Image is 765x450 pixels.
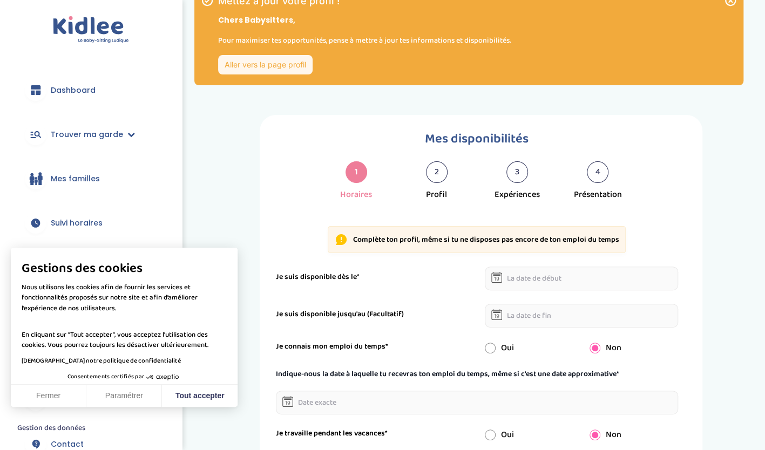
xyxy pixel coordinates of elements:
span: Consentements certifiés par [67,374,144,380]
span: Gestion des données [17,424,85,433]
a: Dashboard [16,71,166,110]
span: Contact [51,439,84,450]
label: Indique-nous la date à laquelle tu recevras ton emploi du temps, même si c'est une date approxima... [276,369,619,380]
span: Gestions des cookies [22,261,227,277]
span: Mes familles [51,173,100,185]
a: Mes familles [16,159,166,198]
div: Oui [477,428,581,441]
div: Horaires [340,188,372,201]
label: Je travaille pendant les vacances* [276,428,388,439]
label: Je suis disponible dès le* [276,271,360,283]
input: La date de début [485,267,678,290]
span: Suivi horaires [51,217,103,229]
div: 1 [346,161,367,183]
div: Présentation [573,188,621,201]
label: Je connais mon emploi du temps* [276,341,388,352]
button: Fermer le widget sans consentement [11,417,92,440]
input: Date exacte [276,391,678,414]
a: [DEMOGRAPHIC_DATA] notre politique de confidentialité [22,356,181,366]
div: 3 [506,161,528,183]
p: Complète ton profil, même si tu ne disposes pas encore de ton emploi du temps [353,235,619,246]
span: Dashboard [51,85,96,96]
img: logo.svg [53,16,129,44]
div: 4 [587,161,608,183]
a: Aller vers la page profil [218,55,313,74]
div: 2 [426,161,448,183]
a: Suivi horaires [16,203,166,242]
button: Consentements certifiés par [62,370,186,384]
button: Tout accepter [162,385,238,407]
div: Non [581,342,686,354]
div: Oui [477,342,581,354]
p: En cliquant sur ”Tout accepter”, vous acceptez l’utilisation des cookies. Vous pourrez toujours l... [22,319,227,351]
p: Pour maximiser tes opportunités, pense à mettre à jour tes informations et disponibilités. [218,35,511,46]
button: Fermer [11,385,86,407]
div: Non [581,428,686,441]
input: La date de fin [485,304,678,328]
svg: Axeptio [146,361,179,393]
label: Je suis disponible jusqu'au (Facultatif) [276,309,404,320]
button: Paramétrer [86,385,162,407]
span: Trouver ma garde [51,129,123,140]
p: Chers Babysitters, [218,15,511,26]
p: Nous utilisons les cookies afin de fournir les services et fonctionnalités proposés sur notre sit... [22,282,227,314]
div: Expériences [495,188,540,201]
div: Profil [426,188,447,201]
a: Trouver ma garde [16,115,166,154]
h1: Mes disponibilités [276,128,678,149]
